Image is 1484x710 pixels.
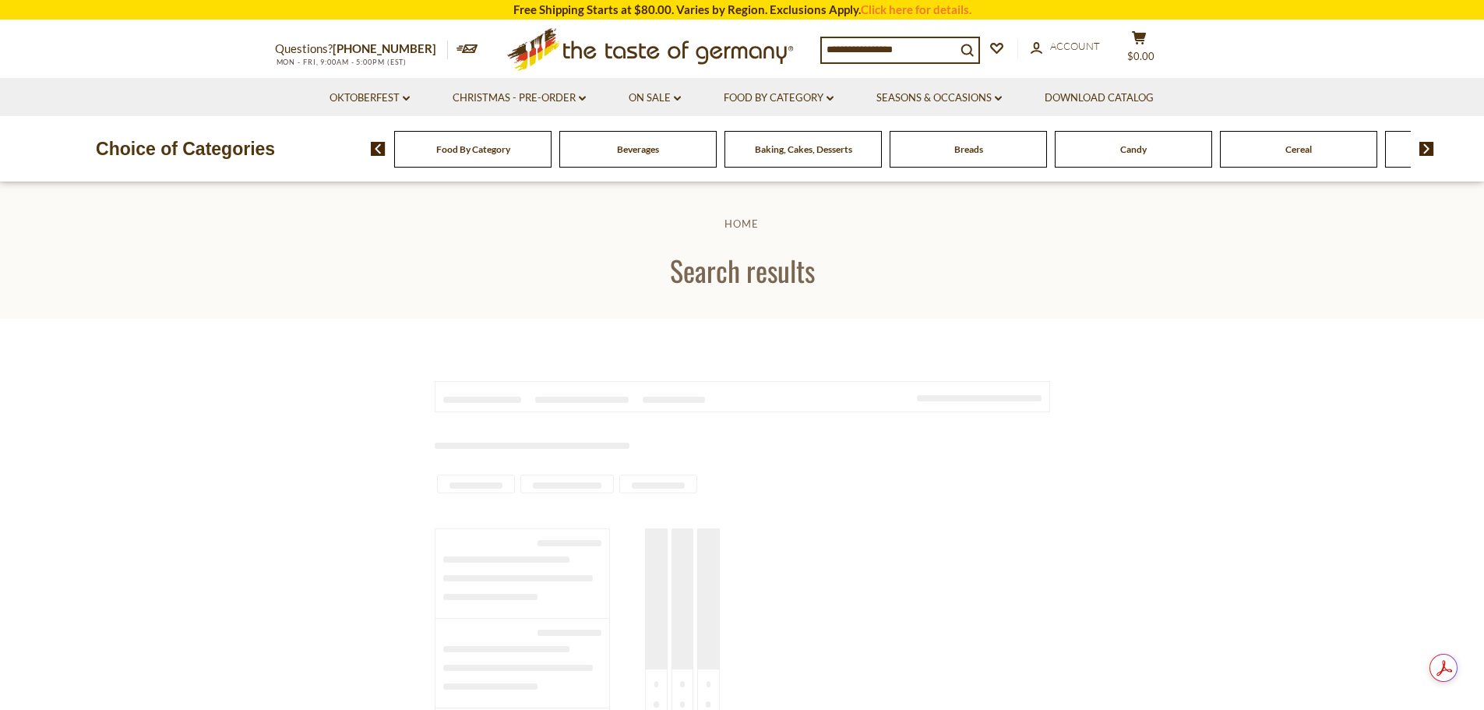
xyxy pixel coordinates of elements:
a: [PHONE_NUMBER] [333,41,436,55]
img: next arrow [1419,142,1434,156]
p: Questions? [275,39,448,59]
a: Account [1031,38,1100,55]
a: Home [724,217,759,230]
a: Breads [954,143,983,155]
button: $0.00 [1116,30,1163,69]
a: Oktoberfest [330,90,410,107]
a: Food By Category [724,90,834,107]
span: MON - FRI, 9:00AM - 5:00PM (EST) [275,58,407,66]
a: Click here for details. [861,2,971,16]
a: Baking, Cakes, Desserts [755,143,852,155]
a: Download Catalog [1045,90,1154,107]
a: Food By Category [436,143,510,155]
span: $0.00 [1127,50,1154,62]
a: Cereal [1285,143,1312,155]
a: On Sale [629,90,681,107]
a: Beverages [617,143,659,155]
h1: Search results [48,253,1436,288]
a: Seasons & Occasions [876,90,1002,107]
img: previous arrow [371,142,386,156]
a: Christmas - PRE-ORDER [453,90,586,107]
a: Candy [1120,143,1147,155]
span: Account [1050,40,1100,52]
